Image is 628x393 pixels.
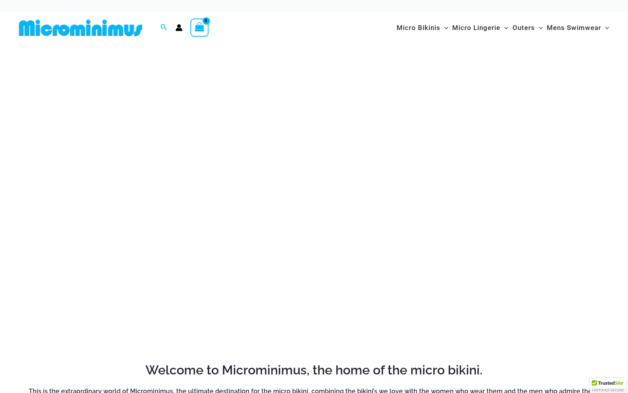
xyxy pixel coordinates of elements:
[511,16,545,40] a: OutersMenu ToggleMenu Toggle
[500,18,508,38] span: Menu Toggle
[393,15,612,41] nav: Site Navigation
[535,18,543,38] span: Menu Toggle
[547,18,601,38] span: Mens Swimwear
[16,19,145,37] img: MM SHOP LOGO FLAT
[395,16,450,40] a: Micro BikinisMenu ToggleMenu Toggle
[190,19,209,37] a: View Shopping Cart, empty
[450,16,510,40] a: Micro LingerieMenu ToggleMenu Toggle
[590,378,626,393] div: TrustedSite Certified
[440,18,448,38] span: Menu Toggle
[22,362,606,378] h2: Welcome to Microminimus, the home of the micro bikini.
[160,23,168,33] a: Search icon link
[512,18,535,38] span: Outers
[397,18,440,38] span: Micro Bikinis
[452,18,500,38] span: Micro Lingerie
[601,18,609,38] span: Menu Toggle
[175,24,183,31] a: Account icon link
[545,16,611,40] a: Mens SwimwearMenu ToggleMenu Toggle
